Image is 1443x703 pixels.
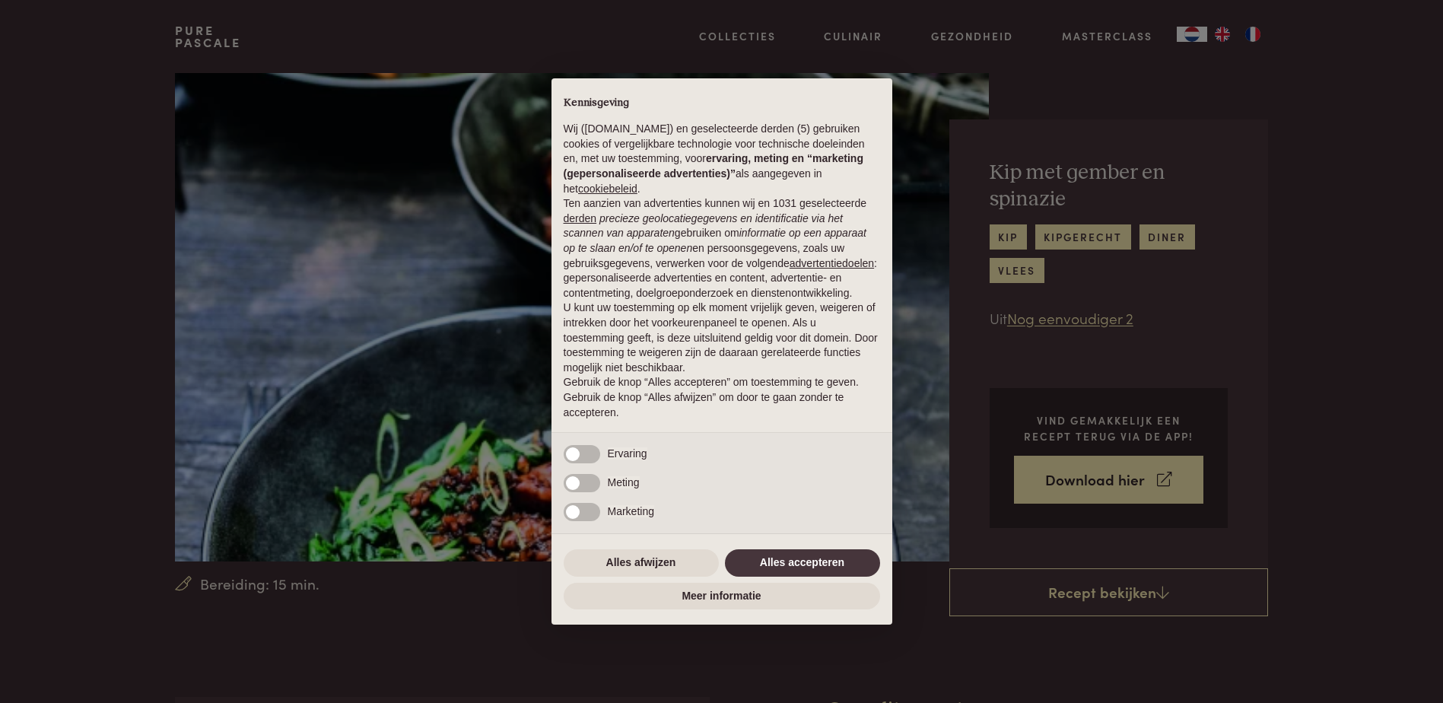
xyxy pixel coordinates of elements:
[564,375,880,420] p: Gebruik de knop “Alles accepteren” om toestemming te geven. Gebruik de knop “Alles afwijzen” om d...
[564,583,880,610] button: Meer informatie
[564,549,719,577] button: Alles afwijzen
[608,447,647,460] span: Ervaring
[564,301,880,375] p: U kunt uw toestemming op elk moment vrijelijk geven, weigeren of intrekken door het voorkeurenpan...
[578,183,637,195] a: cookiebeleid
[608,505,654,517] span: Marketing
[564,122,880,196] p: Wij ([DOMAIN_NAME]) en geselecteerde derden (5) gebruiken cookies of vergelijkbare technologie vo...
[564,212,597,227] button: derden
[564,227,867,254] em: informatie op een apparaat op te slaan en/of te openen
[564,97,880,110] h2: Kennisgeving
[725,549,880,577] button: Alles accepteren
[608,476,640,488] span: Meting
[564,152,863,180] strong: ervaring, meting en “marketing (gepersonaliseerde advertenties)”
[564,212,843,240] em: precieze geolocatiegegevens en identificatie via het scannen van apparaten
[790,256,874,272] button: advertentiedoelen
[564,196,880,301] p: Ten aanzien van advertenties kunnen wij en 1031 geselecteerde gebruiken om en persoonsgegevens, z...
